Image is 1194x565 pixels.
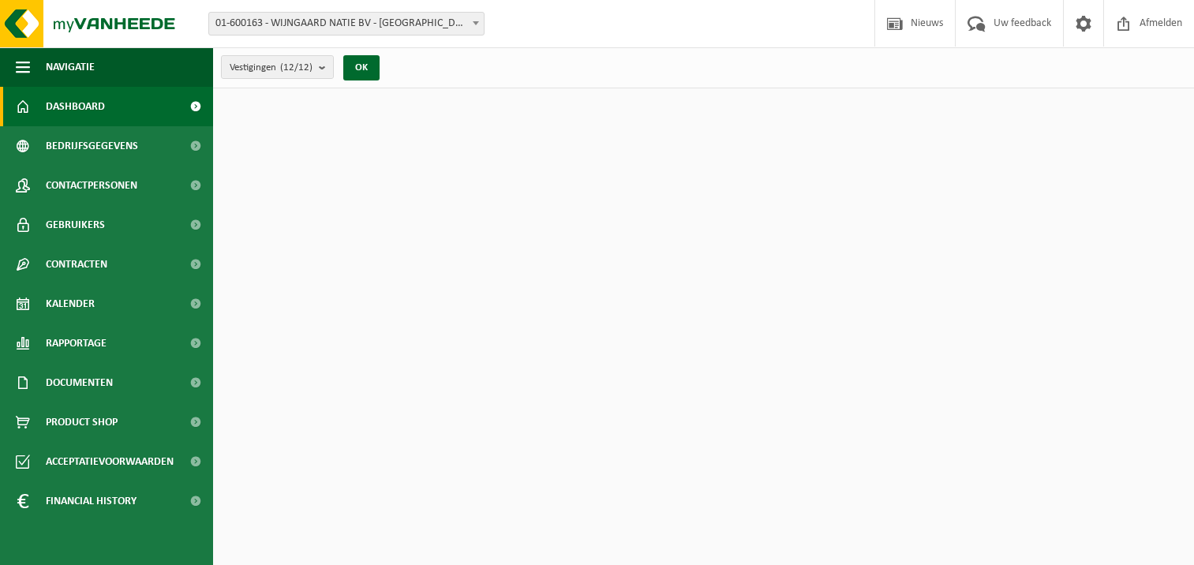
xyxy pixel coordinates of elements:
span: Gebruikers [46,205,105,245]
span: Financial History [46,481,137,521]
span: Contracten [46,245,107,284]
span: Dashboard [46,87,105,126]
span: 01-600163 - WIJNGAARD NATIE BV - ANTWERPEN [208,12,485,36]
span: Rapportage [46,324,107,363]
span: Bedrijfsgegevens [46,126,138,166]
button: Vestigingen(12/12) [221,55,334,79]
span: Kalender [46,284,95,324]
button: OK [343,55,380,80]
count: (12/12) [280,62,313,73]
span: Contactpersonen [46,166,137,205]
span: Vestigingen [230,56,313,80]
span: 01-600163 - WIJNGAARD NATIE BV - ANTWERPEN [209,13,484,35]
span: Acceptatievoorwaarden [46,442,174,481]
span: Navigatie [46,47,95,87]
span: Documenten [46,363,113,402]
span: Product Shop [46,402,118,442]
